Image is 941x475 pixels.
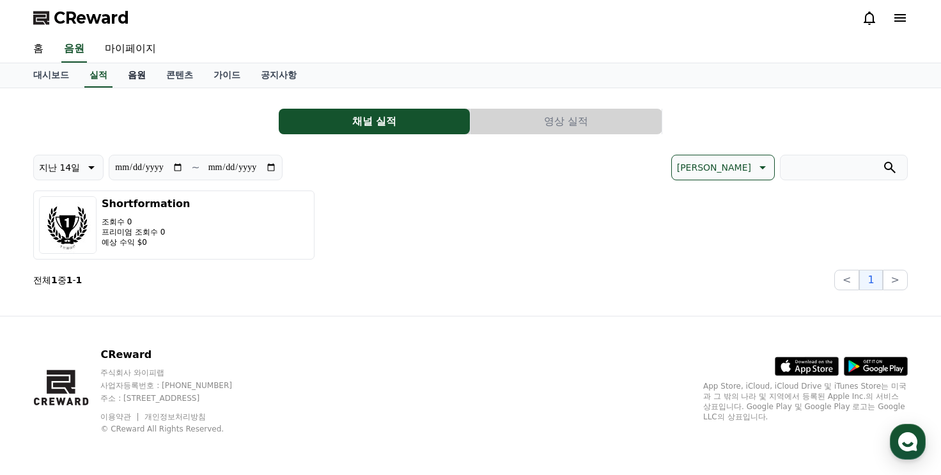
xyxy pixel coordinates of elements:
[703,381,908,422] p: App Store, iCloud, iCloud Drive 및 iTunes Store는 미국과 그 밖의 나라 및 지역에서 등록된 Apple Inc.의 서비스 상표입니다. Goo...
[39,196,97,254] img: Shortformation
[95,36,166,63] a: 마이페이지
[671,155,775,180] button: [PERSON_NAME]
[859,270,882,290] button: 1
[100,393,256,403] p: 주소 : [STREET_ADDRESS]
[191,160,199,175] p: ~
[203,63,251,88] a: 가이드
[66,275,73,285] strong: 1
[144,412,206,421] a: 개인정보처리방침
[198,388,213,398] span: 설정
[100,368,256,378] p: 주식회사 와이피랩
[251,63,307,88] a: 공지사항
[23,63,79,88] a: 대시보드
[834,270,859,290] button: <
[102,217,190,227] p: 조회수 0
[33,155,104,180] button: 지난 14일
[39,159,80,176] p: 지난 14일
[470,109,662,134] button: 영상 실적
[118,63,156,88] a: 음원
[4,369,84,401] a: 홈
[23,36,54,63] a: 홈
[102,237,190,247] p: 예상 수익 $0
[84,369,165,401] a: 대화
[61,36,87,63] a: 음원
[279,109,470,134] button: 채널 실적
[156,63,203,88] a: 콘텐츠
[102,227,190,237] p: 프리미엄 조회수 0
[165,369,245,401] a: 설정
[76,275,82,285] strong: 1
[33,191,315,260] button: Shortformation 조회수 0 프리미엄 조회수 0 예상 수익 $0
[54,8,129,28] span: CReward
[883,270,908,290] button: >
[51,275,58,285] strong: 1
[33,274,82,286] p: 전체 중 -
[677,159,751,176] p: [PERSON_NAME]
[117,389,132,399] span: 대화
[40,388,48,398] span: 홈
[100,424,256,434] p: © CReward All Rights Reserved.
[84,63,113,88] a: 실적
[100,412,141,421] a: 이용약관
[100,347,256,362] p: CReward
[102,196,190,212] h3: Shortformation
[100,380,256,391] p: 사업자등록번호 : [PHONE_NUMBER]
[33,8,129,28] a: CReward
